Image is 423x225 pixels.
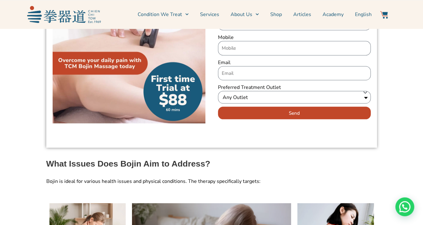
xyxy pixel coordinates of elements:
label: Mobile [218,33,234,41]
label: Email [218,58,231,66]
span: What Issues Does Bojin Aim to Address? [46,159,210,168]
label: Preferred Treatment Outlet [218,83,281,91]
form: Wellness Massage (Daily Pain) [218,8,371,123]
input: Only numbers and phone characters (#, -, *, etc) are accepted. [218,41,371,55]
span: Send [289,111,300,115]
a: Condition We Treat [138,7,189,22]
a: Services [200,7,219,22]
a: Articles [293,7,311,22]
a: About Us [231,7,259,22]
input: Email [218,66,371,80]
button: Send [218,107,371,119]
a: Switch to English [355,7,372,22]
nav: Menu [104,7,372,22]
a: Academy [323,7,344,22]
span: Bojin is ideal for various health issues and physical conditions. The therapy specifically targets: [46,178,260,184]
img: Website Icon-03 [380,11,388,19]
span: English [355,11,372,18]
a: Shop [270,7,282,22]
div: Need help? WhatsApp contact [395,197,414,216]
